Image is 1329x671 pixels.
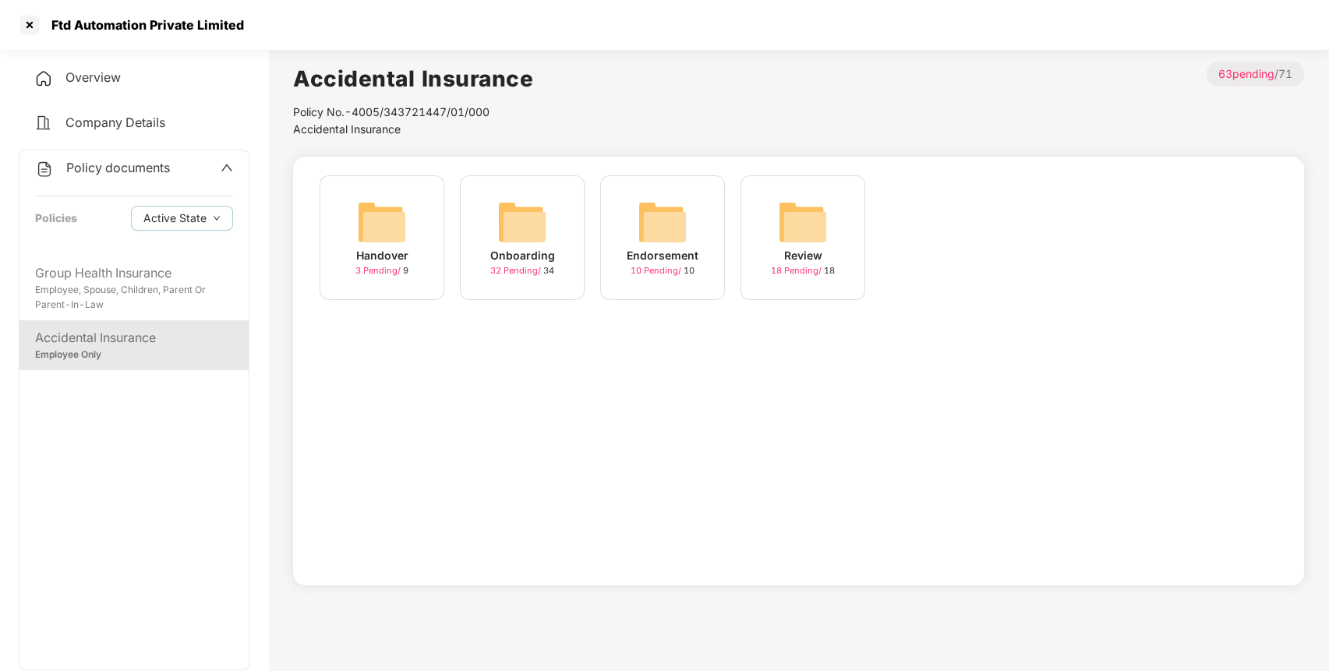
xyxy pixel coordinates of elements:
[213,214,221,223] span: down
[355,264,408,277] div: 9
[65,115,165,130] span: Company Details
[357,197,407,247] img: svg+xml;base64,PHN2ZyB4bWxucz0iaHR0cDovL3d3dy53My5vcmcvMjAwMC9zdmciIHdpZHRoPSI2NCIgaGVpZ2h0PSI2NC...
[771,264,835,277] div: 18
[35,348,233,362] div: Employee Only
[1207,62,1304,87] p: / 71
[355,265,403,276] span: 3 Pending /
[784,247,822,264] div: Review
[638,197,687,247] img: svg+xml;base64,PHN2ZyB4bWxucz0iaHR0cDovL3d3dy53My5vcmcvMjAwMC9zdmciIHdpZHRoPSI2NCIgaGVpZ2h0PSI2NC...
[143,210,207,227] span: Active State
[65,69,121,85] span: Overview
[221,161,233,174] span: up
[356,247,408,264] div: Handover
[35,263,233,283] div: Group Health Insurance
[34,114,53,132] img: svg+xml;base64,PHN2ZyB4bWxucz0iaHR0cDovL3d3dy53My5vcmcvMjAwMC9zdmciIHdpZHRoPSIyNCIgaGVpZ2h0PSIyNC...
[627,247,698,264] div: Endorsement
[490,247,555,264] div: Onboarding
[497,197,547,247] img: svg+xml;base64,PHN2ZyB4bWxucz0iaHR0cDovL3d3dy53My5vcmcvMjAwMC9zdmciIHdpZHRoPSI2NCIgaGVpZ2h0PSI2NC...
[490,264,554,277] div: 34
[35,210,77,227] div: Policies
[34,69,53,88] img: svg+xml;base64,PHN2ZyB4bWxucz0iaHR0cDovL3d3dy53My5vcmcvMjAwMC9zdmciIHdpZHRoPSIyNCIgaGVpZ2h0PSIyNC...
[778,197,828,247] img: svg+xml;base64,PHN2ZyB4bWxucz0iaHR0cDovL3d3dy53My5vcmcvMjAwMC9zdmciIHdpZHRoPSI2NCIgaGVpZ2h0PSI2NC...
[631,265,684,276] span: 10 Pending /
[131,206,233,231] button: Active Statedown
[66,160,170,175] span: Policy documents
[42,17,244,33] div: Ftd Automation Private Limited
[293,122,401,136] span: Accidental Insurance
[35,283,233,313] div: Employee, Spouse, Children, Parent Or Parent-In-Law
[35,160,54,178] img: svg+xml;base64,PHN2ZyB4bWxucz0iaHR0cDovL3d3dy53My5vcmcvMjAwMC9zdmciIHdpZHRoPSIyNCIgaGVpZ2h0PSIyNC...
[293,104,533,121] div: Policy No.- 4005/343721447/01/000
[35,328,233,348] div: Accidental Insurance
[490,265,543,276] span: 32 Pending /
[771,265,824,276] span: 18 Pending /
[1218,67,1274,80] span: 63 pending
[631,264,695,277] div: 10
[293,62,533,96] h1: Accidental Insurance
